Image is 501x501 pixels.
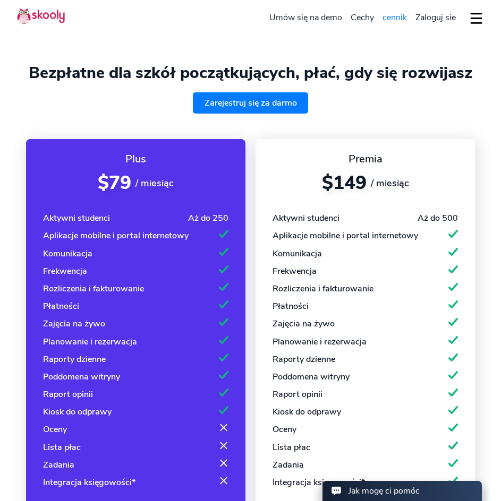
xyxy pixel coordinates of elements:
[273,248,322,260] div: Komunikacja
[43,152,228,166] div: Plus
[43,230,189,241] div: Aplikacje mobilne i portal internetowy
[43,318,105,330] div: Zajęcia na żywo
[383,12,407,23] span: cennik
[193,92,309,114] a: Zarejestruj się za darmo
[17,7,65,24] img: Skooly
[17,64,484,82] h1: Bezpłatne dla szkół początkujących, płać, gdy się rozwijasz
[43,442,81,453] div: Lista płac
[415,12,456,23] span: Zaloguj sie
[43,406,112,418] div: Kiosk do odprawy
[43,336,137,348] div: Planowanie i rezerwacja
[43,248,92,260] div: Komunikacja
[43,477,135,488] div: Integracja księgowości*
[346,9,378,26] a: Cechy
[43,459,74,471] div: Zadania
[273,388,322,400] div: Raport opinii
[188,212,228,224] div: Aż do 250
[273,406,341,418] div: Kiosk do odprawy
[273,230,418,241] div: Aplikacje mobilne i portal internetowy
[98,170,131,195] span: $79
[371,177,409,189] span: / miesiąc
[411,9,460,26] a: Zaloguj sie
[322,170,367,195] span: $149
[418,212,458,224] div: Aż do 500
[43,300,79,312] div: Płatności
[273,336,367,348] div: Planowanie i rezerwacja
[273,283,373,295] div: Rozliczenia i fakturowanie
[273,212,339,224] div: Aktywni studenci
[273,152,458,166] div: Premia
[265,9,346,26] a: Umów się na demo
[273,300,309,312] div: Płatności
[273,265,317,277] div: Frekwencja
[273,371,350,383] div: Poddomena witryny
[43,388,93,400] div: Raport opinii
[43,424,67,435] div: Oceny
[469,6,484,31] button: dropdown menu
[43,371,120,383] div: Poddomena witryny
[273,318,335,330] div: Zajęcia na żywo
[273,353,335,365] div: Raporty dzienne
[43,283,144,295] div: Rozliczenia i fakturowanie
[135,177,174,189] span: / miesiąc
[43,353,106,365] div: Raporty dzienne
[43,212,110,224] div: Aktywni studenci
[378,9,411,26] a: cennik
[43,265,87,277] div: Frekwencja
